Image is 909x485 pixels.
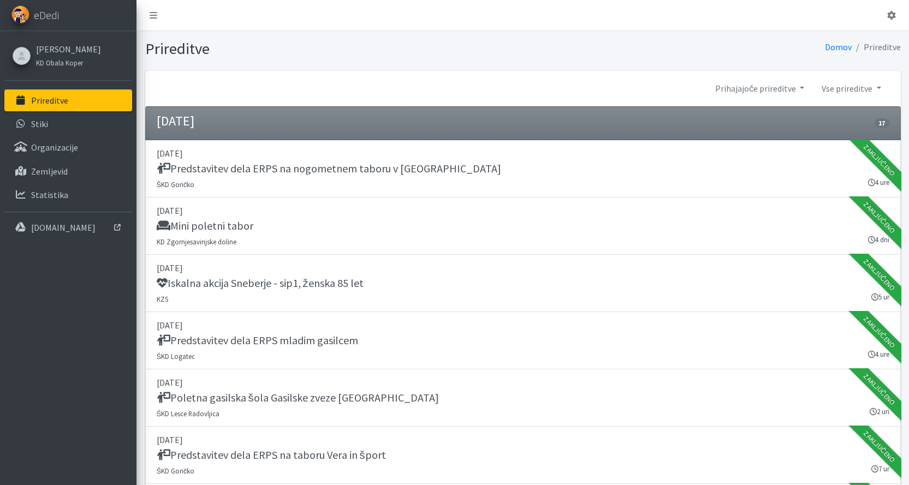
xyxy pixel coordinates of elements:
h5: Predstavitev dela ERPS na taboru Vera in šport [157,448,386,462]
p: [DATE] [157,204,889,217]
a: Prireditve [4,89,132,111]
span: eDedi [34,7,59,23]
small: ŠKD Goričko [157,466,195,475]
small: KD Obala Koper [36,58,83,67]
small: ŠKD Goričko [157,180,195,189]
p: [DATE] [157,261,889,274]
p: [DATE] [157,147,889,160]
a: [DATE] Predstavitev dela ERPS na taboru Vera in šport ŠKD Goričko 7 ur Zaključeno [145,427,901,484]
small: ŠKD Lesce Radovljica [157,409,220,418]
a: [DATE] Predstavitev dela ERPS mladim gasilcem ŠKD Logatec 4 ure Zaključeno [145,312,901,369]
p: Organizacije [31,142,78,153]
p: [DATE] [157,433,889,446]
a: [DATE] Predstavitev dela ERPS na nogometnem taboru v [GEOGRAPHIC_DATA] ŠKD Goričko 4 ure Zaključeno [145,140,901,197]
a: Vse prireditve [813,77,889,99]
p: [DATE] [157,319,889,332]
h5: Predstavitev dela ERPS na nogometnem taboru v [GEOGRAPHIC_DATA] [157,162,501,175]
a: Zemljevid [4,160,132,182]
a: [DOMAIN_NAME] [4,217,132,238]
small: ŠKD Logatec [157,352,195,361]
p: [DOMAIN_NAME] [31,222,96,233]
a: KD Obala Koper [36,56,101,69]
small: KD Zgornjesavinjske doline [157,237,236,246]
a: [DATE] Iskalna akcija Sneberje - sip1, ženska 85 let KZS 5 ur Zaključeno [145,255,901,312]
h4: [DATE] [157,113,194,129]
h1: Prireditve [145,39,519,58]
h5: Predstavitev dela ERPS mladim gasilcem [157,334,358,347]
p: Prireditve [31,95,68,106]
p: Statistika [31,189,68,200]
h5: Mini poletni tabor [157,219,253,232]
a: [DATE] Mini poletni tabor KD Zgornjesavinjske doline 4 dni Zaključeno [145,197,901,255]
h5: Poletna gasilska šola Gasilske zveze [GEOGRAPHIC_DATA] [157,391,439,404]
p: Zemljevid [31,166,68,177]
a: Organizacije [4,136,132,158]
p: [DATE] [157,376,889,389]
a: Domov [825,41,852,52]
li: Prireditve [852,39,901,55]
a: [DATE] Poletna gasilska šola Gasilske zveze [GEOGRAPHIC_DATA] ŠKD Lesce Radovljica 2 uri Zaključeno [145,369,901,427]
h5: Iskalna akcija Sneberje - sip1, ženska 85 let [157,277,364,290]
span: 17 [875,118,889,128]
p: Stiki [31,118,48,129]
a: Statistika [4,184,132,206]
a: Stiki [4,113,132,135]
a: [PERSON_NAME] [36,43,101,56]
small: KZS [157,295,168,303]
a: Prihajajoče prireditve [706,77,813,99]
img: eDedi [11,5,29,23]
